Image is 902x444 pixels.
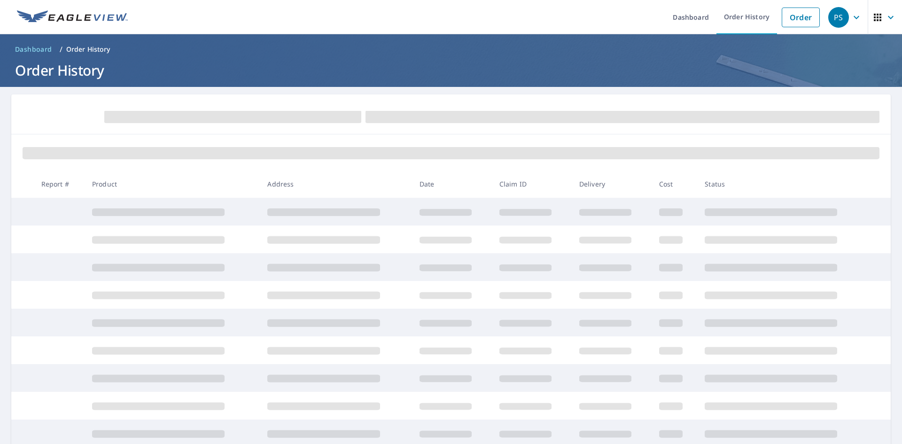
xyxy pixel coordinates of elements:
li: / [60,44,62,55]
a: Dashboard [11,42,56,57]
a: Order [782,8,820,27]
th: Report # [34,170,85,198]
th: Claim ID [492,170,572,198]
p: Order History [66,45,110,54]
th: Status [697,170,873,198]
img: EV Logo [17,10,128,24]
th: Date [412,170,492,198]
div: PS [828,7,849,28]
nav: breadcrumb [11,42,891,57]
th: Address [260,170,412,198]
h1: Order History [11,61,891,80]
th: Cost [652,170,698,198]
th: Product [85,170,260,198]
th: Delivery [572,170,652,198]
span: Dashboard [15,45,52,54]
